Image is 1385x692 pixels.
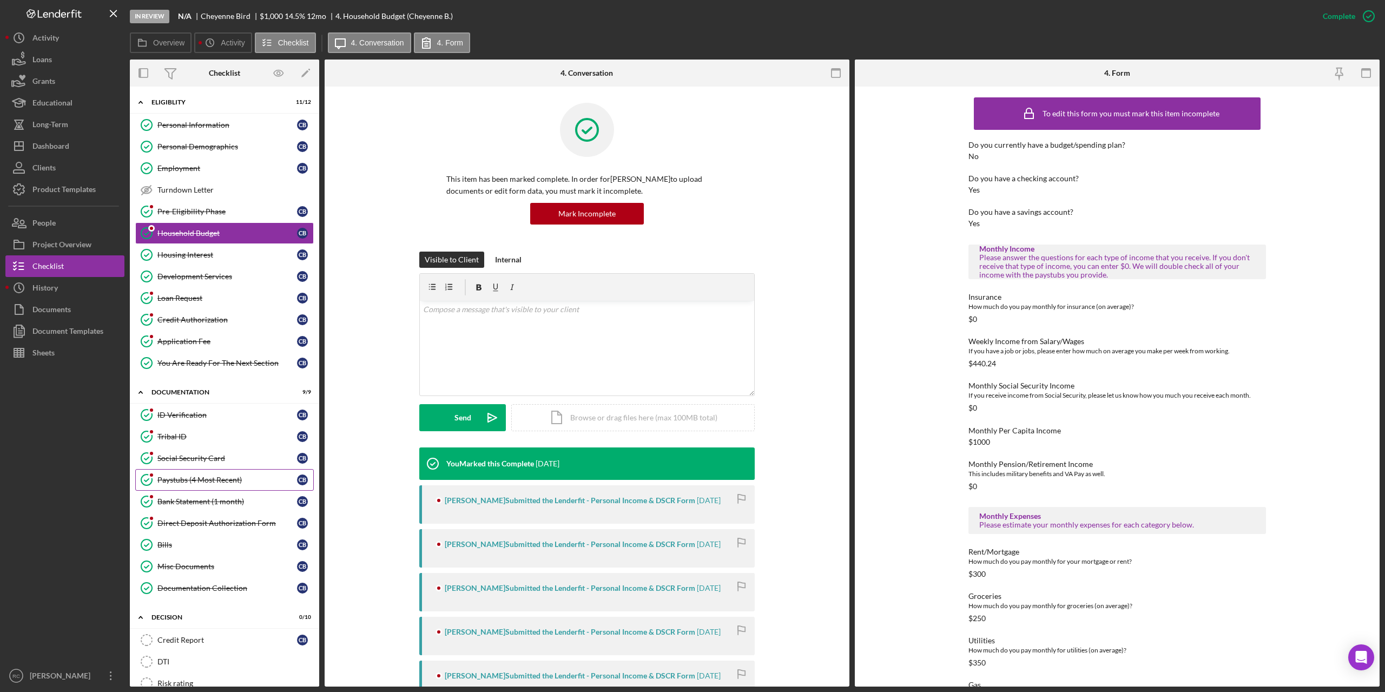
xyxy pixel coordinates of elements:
div: Do you currently have a budget/spending plan? [968,141,1266,149]
div: Complete [1323,5,1355,27]
button: Documents [5,299,124,320]
div: [PERSON_NAME] Submitted the Lenderfit - Personal Income & DSCR Form [445,584,695,592]
button: People [5,212,124,234]
div: C B [297,453,308,464]
button: Internal [490,252,527,268]
a: You Are Ready For The Next SectionCB [135,352,314,374]
label: 4. Conversation [351,38,404,47]
div: No [968,152,979,161]
div: Document Templates [32,320,103,345]
button: Checklist [5,255,124,277]
div: C B [297,293,308,304]
time: 2025-09-17 19:48 [536,459,559,468]
div: Do you have a checking account? [968,174,1266,183]
button: Product Templates [5,179,124,200]
div: $300 [968,570,986,578]
div: 11 / 12 [292,99,311,106]
div: DTI [157,657,313,666]
div: Rent/Mortgage [968,548,1266,556]
div: C B [297,120,308,130]
button: History [5,277,124,299]
div: Development Services [157,272,297,281]
div: Weekly Income from Salary/Wages [968,337,1266,346]
div: Educational [32,92,72,116]
button: 4. Form [414,32,470,53]
div: Tribal ID [157,432,297,441]
a: Misc DocumentsCB [135,556,314,577]
div: [PERSON_NAME] Submitted the Lenderfit - Personal Income & DSCR Form [445,628,695,636]
div: Loan Request [157,294,297,302]
div: 12 mo [307,12,326,21]
div: C B [297,228,308,239]
div: C B [297,314,308,325]
button: RC[PERSON_NAME] [5,665,124,687]
a: DTI [135,651,314,673]
div: Project Overview [32,234,91,258]
a: Loans [5,49,124,70]
div: Paystubs (4 Most Recent) [157,476,297,484]
a: Household BudgetCB [135,222,314,244]
div: In Review [130,10,169,23]
div: 4. Form [1104,69,1130,77]
a: Long-Term [5,114,124,135]
div: Checklist [209,69,240,77]
div: 4. Conversation [560,69,613,77]
button: Educational [5,92,124,114]
p: This item has been marked complete. In order for [PERSON_NAME] to upload documents or edit form d... [446,173,728,197]
a: Development ServicesCB [135,266,314,287]
div: If you receive income from Social Security, please let us know how you much you receive each month. [968,390,1266,401]
div: Documents [32,299,71,323]
a: Paystubs (4 Most Recent)CB [135,469,314,491]
label: 4. Form [437,38,463,47]
a: Sheets [5,342,124,364]
div: Send [454,404,471,431]
div: Do you have a savings account? [968,208,1266,216]
button: Project Overview [5,234,124,255]
div: Eligiblity [151,99,284,106]
a: Social Security CardCB [135,447,314,469]
button: Grants [5,70,124,92]
div: How much do you pay monthly for groceries (on average)? [968,601,1266,611]
div: Checklist [32,255,64,280]
div: $350 [968,658,986,667]
div: Long-Term [32,114,68,138]
label: Overview [153,38,184,47]
a: Application FeeCB [135,331,314,352]
button: Dashboard [5,135,124,157]
div: Grants [32,70,55,95]
a: Personal InformationCB [135,114,314,136]
div: C B [297,518,308,529]
div: C B [297,336,308,347]
div: Monthly Expenses [979,512,1255,520]
div: This includes military benefits and VA Pay as well. [968,469,1266,479]
div: To edit this form you must mark this item incomplete [1043,109,1219,118]
button: Complete [1312,5,1380,27]
div: $440.24 [968,359,996,368]
div: C B [297,163,308,174]
div: 0 / 10 [292,614,311,621]
div: [PERSON_NAME] Submitted the Lenderfit - Personal Income & DSCR Form [445,540,695,549]
div: Mark Incomplete [558,203,616,225]
div: C B [297,539,308,550]
div: Monthly Social Security Income [968,381,1266,390]
button: Mark Incomplete [530,203,644,225]
a: Personal DemographicsCB [135,136,314,157]
div: C B [297,496,308,507]
div: C B [297,141,308,152]
div: Dashboard [32,135,69,160]
a: ID VerificationCB [135,404,314,426]
div: Misc Documents [157,562,297,571]
div: If you have a job or jobs, please enter how much on average you make per week from working. [968,346,1266,357]
div: Credit Authorization [157,315,297,324]
div: Housing Interest [157,251,297,259]
a: Credit ReportCB [135,629,314,651]
div: Open Intercom Messenger [1348,644,1374,670]
button: Clients [5,157,124,179]
div: $0 [968,482,977,491]
button: Overview [130,32,192,53]
div: Utilities [968,636,1266,645]
a: EmploymentCB [135,157,314,179]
